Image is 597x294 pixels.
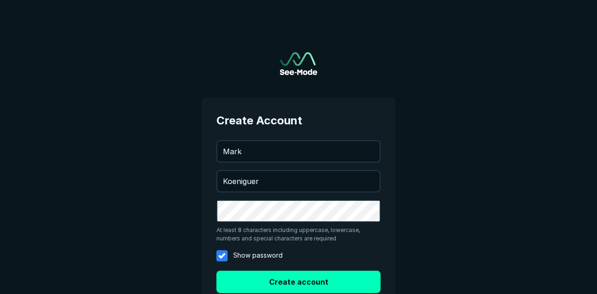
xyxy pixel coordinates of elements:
[216,271,381,293] button: Create account
[217,171,380,191] input: Last name
[280,52,317,75] img: See-Mode Logo
[233,250,283,261] span: Show password
[216,112,381,129] span: Create Account
[217,141,380,162] input: First name
[280,52,317,75] a: Go to sign in
[216,226,381,243] span: At least 8 characters including uppercase, lowercase, numbers and special characters are required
